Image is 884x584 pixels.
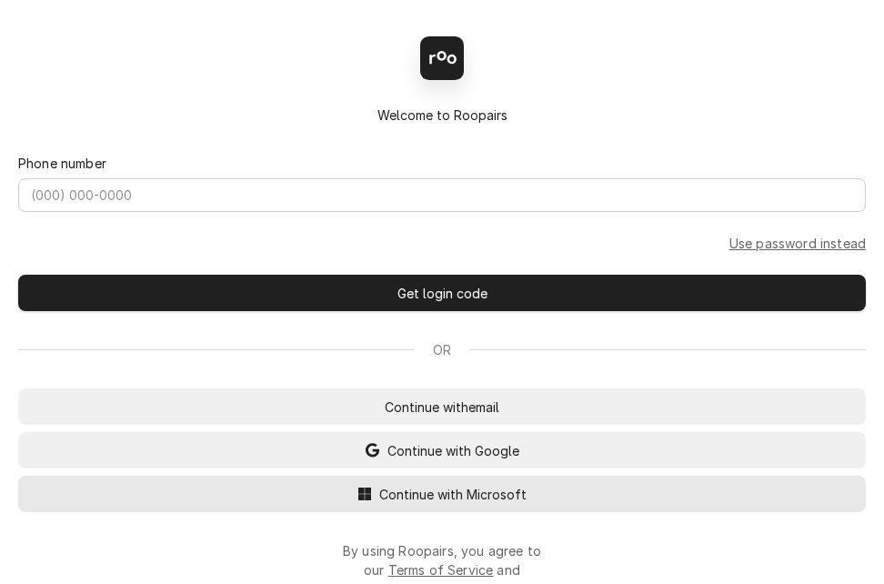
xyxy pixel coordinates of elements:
[388,562,494,578] a: Terms of Service
[18,106,866,125] div: Welcome to Roopairs
[18,275,866,311] button: Get login code
[18,432,866,468] button: Continue with Google
[18,154,106,173] label: Phone number
[381,398,503,417] span: Continue with email
[729,234,866,253] a: Go to Phone and password form
[384,441,523,460] span: Continue with Google
[376,485,530,504] span: Continue with Microsoft
[18,476,866,512] button: Continue with Microsoft
[18,388,866,425] button: Continue withemail
[18,178,866,212] input: (000) 000-0000
[18,340,866,359] div: Or
[394,284,491,303] span: Get login code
